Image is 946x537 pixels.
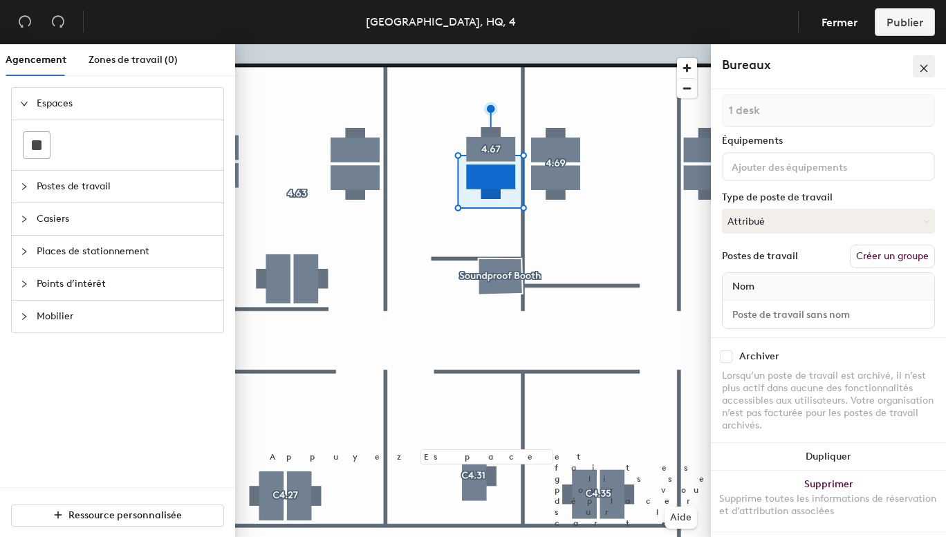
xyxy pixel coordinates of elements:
span: collapsed [20,312,28,321]
div: Lorsqu’un poste de travail est archivé, il n’est plus actif dans aucune des fonctionnalités acces... [722,370,935,432]
span: close [919,64,929,73]
span: collapsed [20,182,28,191]
button: Attribué [722,209,935,234]
div: [GEOGRAPHIC_DATA], HQ, 4 [366,13,516,30]
span: Espaces [37,88,215,120]
span: Fermer [822,16,857,29]
button: Dupliquer [711,443,946,471]
button: SupprimerSupprime toutes les informations de réservation et d’attribution associées [711,471,946,531]
div: Type de poste de travail [722,192,935,203]
input: Ajouter des équipements [729,158,853,174]
button: Aide [665,507,697,529]
button: Rétablir (⌘ + ⇧ + Z) [44,8,72,36]
div: Supprime toutes les informations de réservation et d’attribution associées [719,493,938,518]
button: Ressource personnalisée [11,505,224,527]
span: Agencement [6,54,66,66]
span: collapsed [20,215,28,223]
span: expanded [20,100,28,108]
div: Postes de travail [722,251,798,262]
button: Fermer [810,8,869,36]
span: Casiers [37,203,215,235]
span: collapsed [20,280,28,288]
span: undo [18,15,32,28]
span: collapsed [20,247,28,256]
span: Nom [725,274,761,299]
button: Créer un groupe [850,245,935,268]
span: Postes de travail [37,171,215,202]
button: Publier [875,8,935,36]
span: Zones de travail (0) [89,54,178,66]
div: Équipements [722,135,935,147]
h4: Bureaux [722,56,874,74]
span: Mobilier [37,301,215,332]
span: Points d’intérêt [37,268,215,300]
span: Places de stationnement [37,236,215,267]
div: Archiver [739,351,779,362]
span: Ressource personnalisée [68,509,182,521]
button: Annuler (⌘ + Z) [11,8,39,36]
input: Poste de travail sans nom [725,305,931,324]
